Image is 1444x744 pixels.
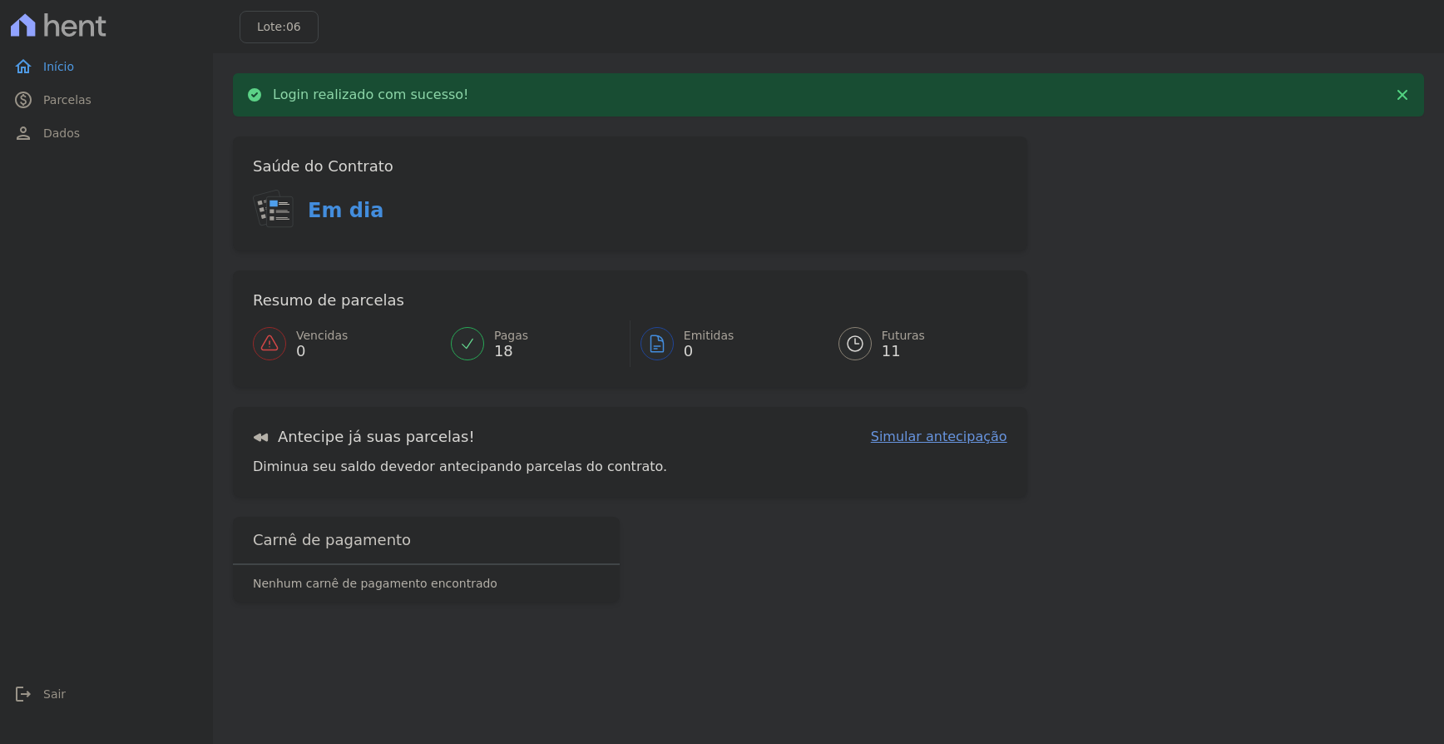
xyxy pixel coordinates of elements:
h3: Saúde do Contrato [253,156,393,176]
span: 06 [286,20,301,33]
h3: Carnê de pagamento [253,530,411,550]
h3: Antecipe já suas parcelas! [253,427,475,447]
a: Futuras 11 [818,320,1007,367]
a: Emitidas 0 [631,320,818,367]
h3: Lote: [257,18,301,36]
i: home [13,57,33,77]
a: paidParcelas [7,83,206,117]
span: 0 [684,345,734,358]
i: paid [13,90,33,110]
span: Pagas [494,327,528,345]
a: Vencidas 0 [253,320,441,367]
a: personDados [7,117,206,150]
span: 18 [494,345,528,358]
span: Início [43,58,74,75]
i: logout [13,684,33,704]
p: Login realizado com sucesso! [273,87,469,103]
p: Nenhum carnê de pagamento encontrado [253,575,497,592]
span: Sair [43,686,66,702]
span: 11 [882,345,925,358]
i: person [13,123,33,143]
span: Futuras [882,327,925,345]
h3: Em dia [308,196,383,226]
h3: Resumo de parcelas [253,290,404,310]
a: homeInício [7,50,206,83]
span: Dados [43,125,80,141]
a: logoutSair [7,677,206,711]
a: Pagas 18 [441,320,630,367]
span: Emitidas [684,327,734,345]
span: Parcelas [43,92,91,108]
a: Simular antecipação [871,427,1007,447]
p: Diminua seu saldo devedor antecipando parcelas do contrato. [253,457,667,477]
span: Vencidas [296,327,348,345]
span: 0 [296,345,348,358]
